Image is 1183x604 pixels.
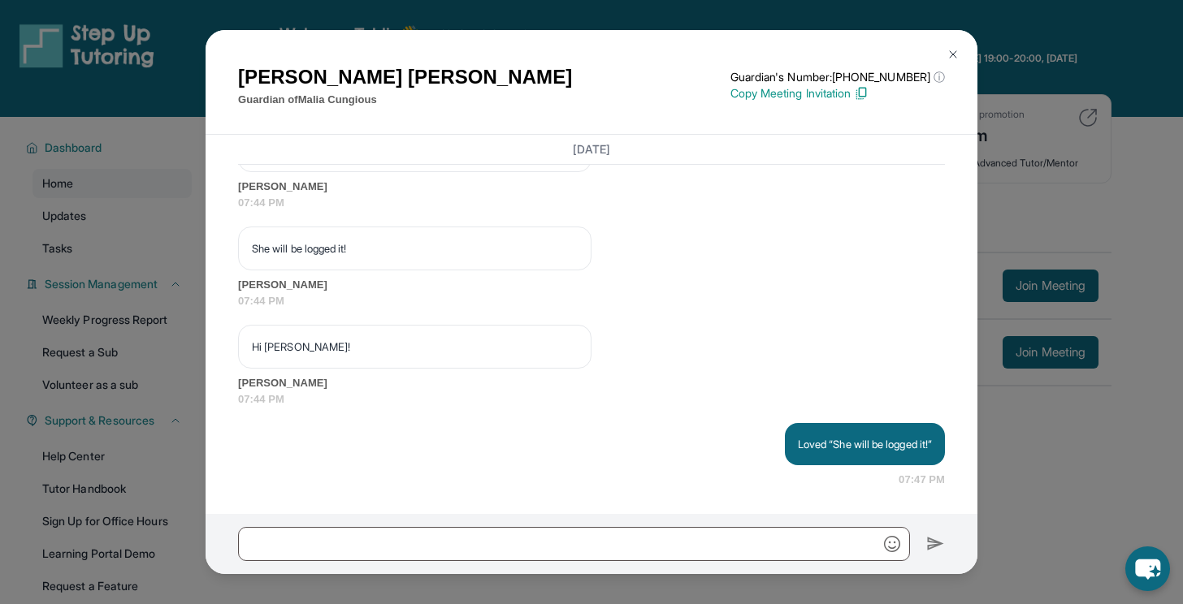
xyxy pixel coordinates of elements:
[238,179,945,195] span: [PERSON_NAME]
[854,86,869,101] img: Copy Icon
[252,339,578,355] p: Hi [PERSON_NAME]!
[252,240,578,257] p: She will be logged it!
[730,69,945,85] p: Guardian's Number: [PHONE_NUMBER]
[926,534,945,554] img: Send icon
[238,277,945,293] span: [PERSON_NAME]
[730,85,945,101] p: Copy Meeting Invitation
[899,472,945,488] span: 07:47 PM
[238,195,945,211] span: 07:44 PM
[238,391,945,408] span: 07:44 PM
[798,436,932,452] p: Loved “She will be logged it!”
[238,141,945,157] h3: [DATE]
[238,63,572,92] h1: [PERSON_NAME] [PERSON_NAME]
[238,375,945,391] span: [PERSON_NAME]
[934,69,945,85] span: ⓘ
[238,92,572,108] p: Guardian of Malia Cungious
[238,293,945,309] span: 07:44 PM
[1125,546,1170,591] button: chat-button
[884,536,900,552] img: Emoji
[947,48,960,61] img: Close Icon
